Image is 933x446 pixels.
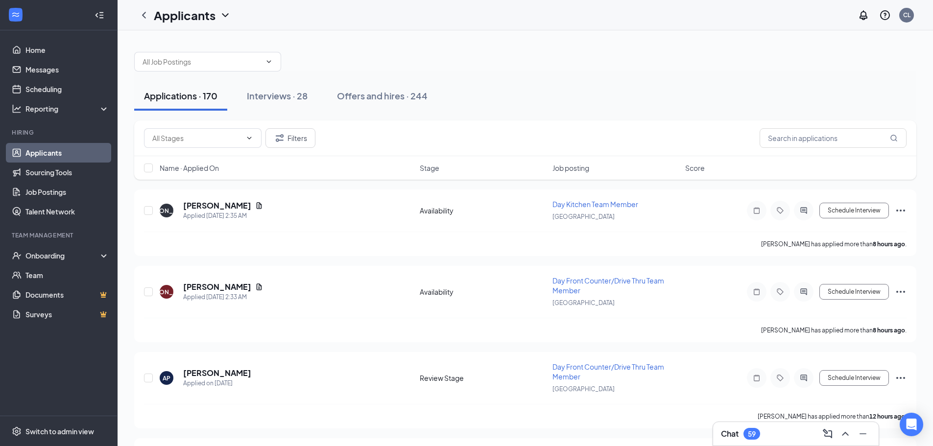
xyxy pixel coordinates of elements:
[255,202,263,210] svg: Document
[748,430,756,438] div: 59
[819,284,889,300] button: Schedule Interview
[183,200,251,211] h5: [PERSON_NAME]
[160,163,219,173] span: Name · Applied On
[163,374,170,382] div: AP
[721,428,739,439] h3: Chat
[552,362,664,381] span: Day Front Counter/Drive Thru Team Member
[798,288,810,296] svg: ActiveChat
[142,288,192,296] div: [PERSON_NAME]
[12,231,107,239] div: Team Management
[183,211,263,221] div: Applied [DATE] 2:35 AM
[552,213,615,220] span: [GEOGRAPHIC_DATA]
[12,251,22,260] svg: UserCheck
[25,104,110,114] div: Reporting
[420,373,547,383] div: Review Stage
[25,265,109,285] a: Team
[25,251,101,260] div: Onboarding
[183,378,251,388] div: Applied on [DATE]
[245,134,253,142] svg: ChevronDown
[25,60,109,79] a: Messages
[152,133,241,143] input: All Stages
[873,327,905,334] b: 8 hours ago
[154,7,215,23] h1: Applicants
[751,207,763,214] svg: Note
[25,285,109,305] a: DocumentsCrown
[219,9,231,21] svg: ChevronDown
[12,426,22,436] svg: Settings
[552,299,615,306] span: [GEOGRAPHIC_DATA]
[855,426,871,442] button: Minimize
[819,370,889,386] button: Schedule Interview
[774,207,786,214] svg: Tag
[265,128,315,148] button: Filter Filters
[138,9,150,21] svg: ChevronLeft
[895,372,907,384] svg: Ellipses
[900,413,923,436] div: Open Intercom Messenger
[758,412,907,421] p: [PERSON_NAME] has applied more than .
[751,288,763,296] svg: Note
[873,240,905,248] b: 8 hours ago
[25,202,109,221] a: Talent Network
[774,374,786,382] svg: Tag
[869,413,905,420] b: 12 hours ago
[420,206,547,215] div: Availability
[761,326,907,334] p: [PERSON_NAME] has applied more than .
[774,288,786,296] svg: Tag
[760,128,907,148] input: Search in applications
[822,428,834,440] svg: ComposeMessage
[552,163,589,173] span: Job posting
[552,200,638,209] span: Day Kitchen Team Member
[420,163,439,173] span: Stage
[552,276,664,295] span: Day Front Counter/Drive Thru Team Member
[95,10,104,20] svg: Collapse
[858,9,869,21] svg: Notifications
[255,283,263,291] svg: Document
[142,207,192,215] div: [PERSON_NAME]
[25,182,109,202] a: Job Postings
[820,426,836,442] button: ComposeMessage
[798,374,810,382] svg: ActiveChat
[337,90,428,102] div: Offers and hires · 244
[247,90,308,102] div: Interviews · 28
[857,428,869,440] svg: Minimize
[25,40,109,60] a: Home
[12,104,22,114] svg: Analysis
[25,426,94,436] div: Switch to admin view
[903,11,910,19] div: CL
[25,79,109,99] a: Scheduling
[420,287,547,297] div: Availability
[11,10,21,20] svg: WorkstreamLogo
[819,203,889,218] button: Schedule Interview
[25,163,109,182] a: Sourcing Tools
[839,428,851,440] svg: ChevronUp
[685,163,705,173] span: Score
[798,207,810,214] svg: ActiveChat
[25,143,109,163] a: Applicants
[751,374,763,382] svg: Note
[895,205,907,216] svg: Ellipses
[12,128,107,137] div: Hiring
[143,56,261,67] input: All Job Postings
[761,240,907,248] p: [PERSON_NAME] has applied more than .
[183,368,251,378] h5: [PERSON_NAME]
[183,282,251,292] h5: [PERSON_NAME]
[274,132,286,144] svg: Filter
[265,58,273,66] svg: ChevronDown
[890,134,898,142] svg: MagnifyingGlass
[895,286,907,298] svg: Ellipses
[183,292,263,302] div: Applied [DATE] 2:33 AM
[879,9,891,21] svg: QuestionInfo
[837,426,853,442] button: ChevronUp
[552,385,615,393] span: [GEOGRAPHIC_DATA]
[144,90,217,102] div: Applications · 170
[25,305,109,324] a: SurveysCrown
